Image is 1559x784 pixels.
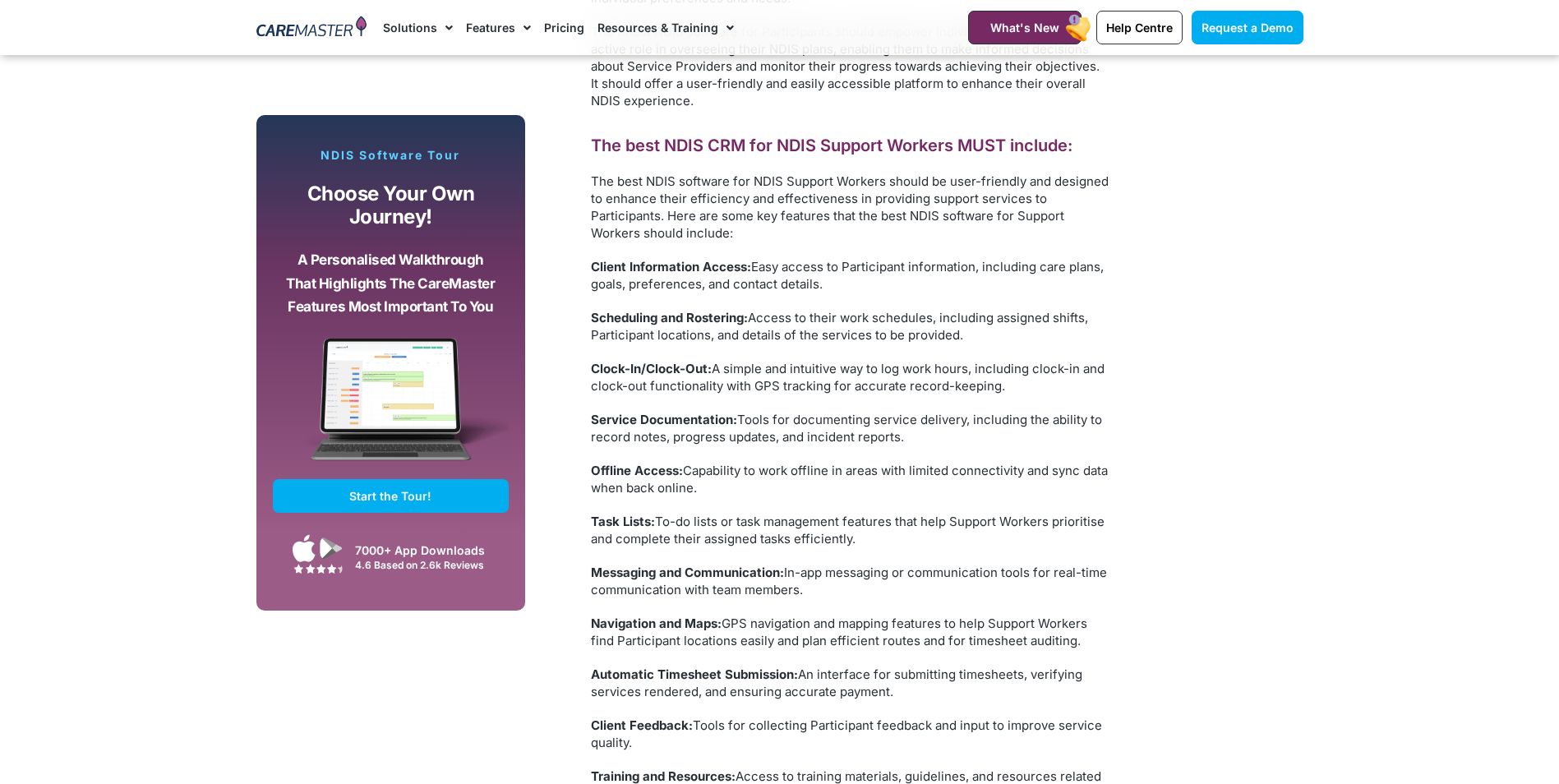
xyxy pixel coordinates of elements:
[591,514,655,529] strong: Task Lists:
[349,489,431,503] span: Start the Tour!
[591,23,1109,109] p: The finest NDIS software for Participants should empower individuals to assume an active role in ...
[591,310,748,325] strong: Scheduling and Rostering:
[285,248,497,319] p: A personalised walkthrough that highlights the CareMaster features most important to you
[990,21,1059,35] span: What's New
[1202,21,1294,35] span: Request a Demo
[591,412,737,427] strong: Service Documentation:
[273,148,510,163] p: NDIS Software Tour
[591,513,1109,547] p: To-do lists or task management features that help Support Workers prioritise and complete their a...
[591,411,1109,445] p: Tools for documenting service delivery, including the ability to record notes, progress updates, ...
[1096,11,1183,44] a: Help Centre
[591,173,1109,242] p: The best NDIS software for NDIS Support Workers should be user-friendly and designed to enhance t...
[1106,21,1173,35] span: Help Centre
[591,361,712,376] strong: Clock-In/Clock-Out:
[591,616,722,631] strong: Navigation and Maps:
[591,666,798,682] strong: Automatic Timesheet Submission:
[355,542,500,559] div: 7000+ App Downloads
[591,717,693,733] strong: Client Feedback:
[293,534,316,562] img: Apple App Store Icon
[591,717,1109,751] p: Tools for collecting Participant feedback and input to improve service quality.
[355,559,500,571] div: 4.6 Based on 2.6k Reviews
[1192,11,1303,44] a: Request a Demo
[285,182,497,229] p: Choose your own journey!
[591,258,1109,293] p: Easy access to Participant information, including care plans, goals, preferences, and contact det...
[293,564,343,574] img: Google Play Store App Review Stars
[591,666,1109,700] p: An interface for submitting timesheets, verifying services rendered, and ensuring accurate payment.
[591,360,1109,394] p: A simple and intuitive way to log work hours, including clock-in and clock-out functionality with...
[273,338,510,479] img: CareMaster Software Mockup on Screen
[591,309,1109,344] p: Access to their work schedules, including assigned shifts, Participant locations, and details of ...
[968,11,1082,44] a: What's New
[256,16,367,40] img: CareMaster Logo
[591,565,784,580] strong: Messaging and Communication:
[591,463,683,478] strong: Offline Access:
[591,462,1109,496] p: Capability to work offline in areas with limited connectivity and sync data when back online.
[591,259,751,274] strong: Client Information Access:
[591,135,1109,156] h2: The best NDIS CRM for NDIS Support Workers MUST include:
[591,615,1109,649] p: GPS navigation and mapping features to help Support Workers find Participant locations easily and...
[591,564,1109,598] p: In-app messaging or communication tools for real-time communication with team members.
[273,479,510,513] a: Start the Tour!
[320,536,343,560] img: Google Play App Icon
[591,768,736,784] strong: Training and Resources:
